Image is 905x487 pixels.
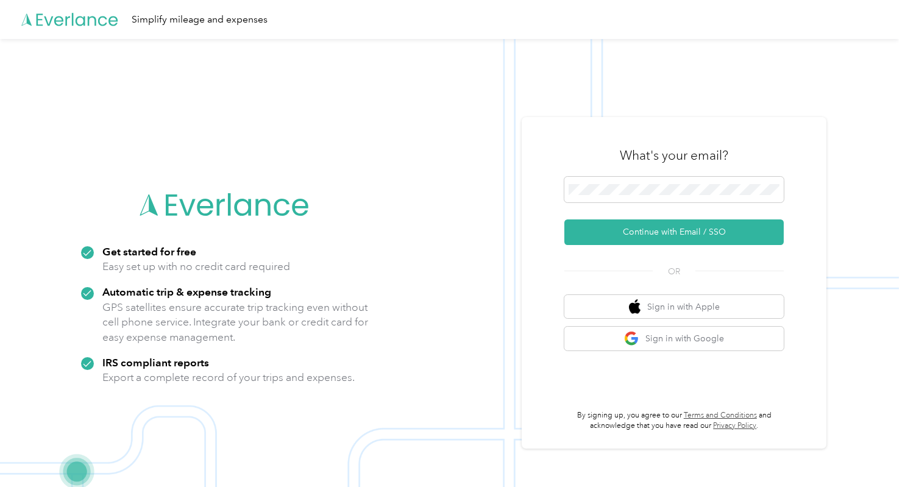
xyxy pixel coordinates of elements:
[102,259,290,274] p: Easy set up with no credit card required
[102,356,209,369] strong: IRS compliant reports
[564,295,784,319] button: apple logoSign in with Apple
[713,421,756,430] a: Privacy Policy
[132,12,268,27] div: Simplify mileage and expenses
[684,411,757,420] a: Terms and Conditions
[620,147,728,164] h3: What's your email?
[564,219,784,245] button: Continue with Email / SSO
[102,285,271,298] strong: Automatic trip & expense tracking
[564,410,784,432] p: By signing up, you agree to our and acknowledge that you have read our .
[102,245,196,258] strong: Get started for free
[624,331,639,346] img: google logo
[629,299,641,315] img: apple logo
[564,327,784,350] button: google logoSign in with Google
[102,300,369,345] p: GPS satellites ensure accurate trip tracking even without cell phone service. Integrate your bank...
[102,370,355,385] p: Export a complete record of your trips and expenses.
[653,265,695,278] span: OR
